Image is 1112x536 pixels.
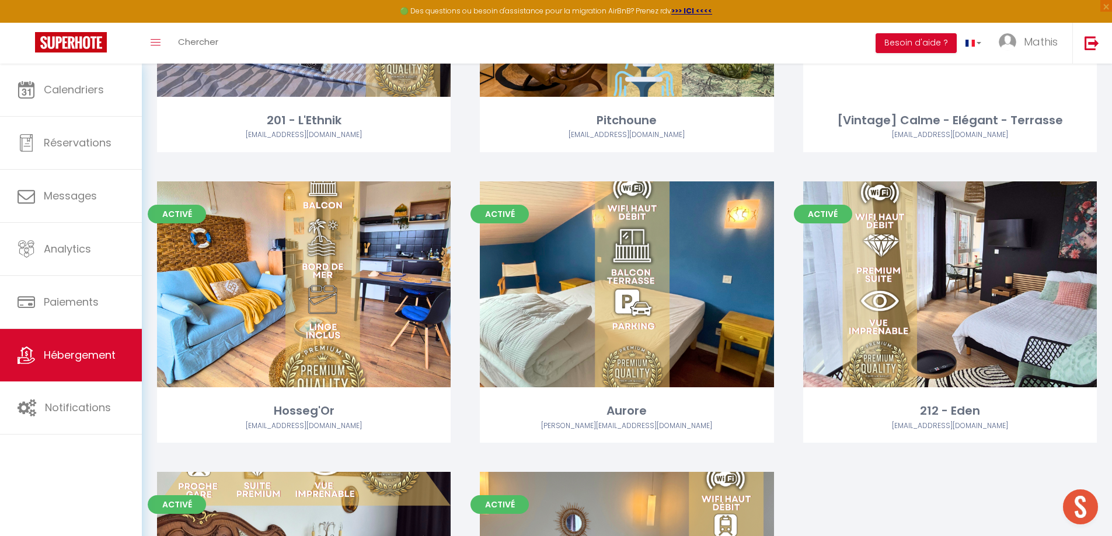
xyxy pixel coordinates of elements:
[44,135,111,150] span: Réservations
[480,111,773,129] div: Pitchoune
[157,129,451,141] div: Airbnb
[157,421,451,432] div: Airbnb
[470,205,529,223] span: Activé
[35,32,107,52] img: Super Booking
[148,495,206,514] span: Activé
[44,241,91,256] span: Analytics
[803,111,1097,129] div: [Vintage] Calme - Elégant - Terrasse
[470,495,529,514] span: Activé
[999,33,1016,51] img: ...
[44,295,99,309] span: Paiements
[148,205,206,223] span: Activé
[990,23,1072,64] a: ... Mathis
[803,129,1097,141] div: Airbnb
[45,400,111,415] span: Notifications
[1085,36,1099,50] img: logout
[157,402,451,420] div: Hosseg'Or
[44,348,116,362] span: Hébergement
[44,82,104,97] span: Calendriers
[1024,34,1058,49] span: Mathis
[876,33,957,53] button: Besoin d'aide ?
[671,6,712,16] a: >>> ICI <<<<
[803,402,1097,420] div: 212 - Eden
[1063,489,1098,524] div: Ouvrir le chat
[480,129,773,141] div: Airbnb
[794,205,852,223] span: Activé
[44,188,97,203] span: Messages
[169,23,227,64] a: Chercher
[480,402,773,420] div: Aurore
[480,421,773,432] div: Airbnb
[178,36,218,48] span: Chercher
[803,421,1097,432] div: Airbnb
[157,111,451,129] div: 201 - L'Ethnik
